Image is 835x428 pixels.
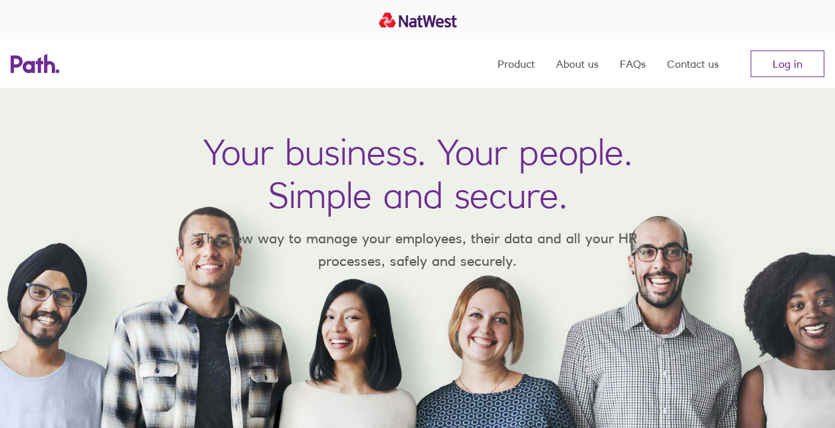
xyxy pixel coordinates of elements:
h1: Your business. Your people. Simple and secure. [203,130,632,217]
a: About us [556,40,599,88]
a: Product [498,40,535,88]
a: Log in [751,51,824,77]
a: FAQs [620,40,646,88]
a: Contact us [667,40,719,88]
p: The new way to manage your employees, their data and all your HR processes, safely and securely. [179,227,657,272]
